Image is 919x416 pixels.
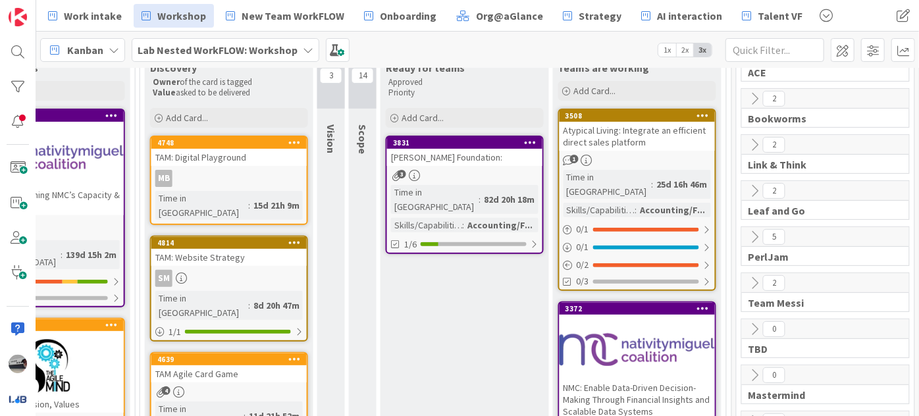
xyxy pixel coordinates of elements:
[157,138,307,147] div: 4748
[465,218,537,232] div: Accounting/F...
[748,296,893,309] span: Team Messi
[155,191,248,220] div: Time in [GEOGRAPHIC_DATA]
[151,324,307,340] div: 1/1
[155,270,172,287] div: SM
[694,43,712,57] span: 3x
[579,8,621,24] span: Strategy
[560,110,715,151] div: 3508Atypical Living: Integrate an efficient direct sales platform
[391,218,463,232] div: Skills/Capabilities
[151,237,307,249] div: 4814
[565,304,715,313] div: 3372
[564,203,635,217] div: Skills/Capabilities
[748,112,893,125] span: Bookworms
[134,4,214,28] a: Workshop
[151,353,307,365] div: 4639
[153,76,180,88] strong: Owner
[242,8,344,24] span: New Team WorkFLOW
[64,8,122,24] span: Work intake
[162,386,171,395] span: 4
[676,43,694,57] span: 2x
[748,250,893,263] span: PerlJam
[250,198,303,213] div: 15d 21h 9m
[151,270,307,287] div: SM
[387,137,542,166] div: 3831[PERSON_NAME] Foundation:
[748,388,893,402] span: Mastermind
[155,291,248,320] div: Time in [GEOGRAPHIC_DATA]
[763,321,785,337] span: 0
[574,85,616,97] span: Add Card...
[734,4,810,28] a: Talent VF
[151,249,307,266] div: TAM: Website Strategy
[151,237,307,266] div: 4814TAM: Website Strategy
[577,274,589,288] span: 0/3
[157,355,307,364] div: 4639
[393,138,542,147] div: 3831
[633,4,730,28] a: AI interaction
[481,192,538,207] div: 82d 20h 18m
[560,221,715,238] div: 0/1
[763,275,785,291] span: 2
[9,355,27,373] img: jB
[479,192,481,207] span: :
[157,238,307,247] div: 4814
[320,68,342,84] span: 3
[250,298,303,313] div: 8d 20h 47m
[758,8,802,24] span: Talent VF
[463,218,465,232] span: :
[635,203,637,217] span: :
[658,43,676,57] span: 1x
[151,365,307,382] div: TAM Agile Card Game
[151,137,307,149] div: 4748
[67,42,103,58] span: Kanban
[404,238,417,251] span: 1/6
[560,303,715,315] div: 3372
[248,198,250,213] span: :
[9,390,27,408] img: avatar
[352,68,374,84] span: 14
[565,111,715,120] div: 3508
[652,177,654,192] span: :
[388,88,541,98] p: Priority
[398,170,406,178] span: 3
[153,87,176,98] strong: Value
[560,257,715,273] div: 0/2
[356,4,444,28] a: Onboarding
[577,222,589,236] span: 0 / 1
[356,124,369,154] span: Scope
[748,342,893,355] span: TBD
[166,112,208,124] span: Add Card...
[157,8,206,24] span: Workshop
[577,240,589,254] span: 0 / 1
[387,149,542,166] div: [PERSON_NAME] Foundation:
[391,185,479,214] div: Time in [GEOGRAPHIC_DATA]
[570,155,579,163] span: 1
[218,4,352,28] a: New Team WorkFLOW
[560,110,715,122] div: 3508
[654,177,711,192] div: 25d 16h 46m
[155,170,172,187] div: MB
[40,4,130,28] a: Work intake
[9,8,27,26] img: Visit kanbanzone.com
[560,239,715,255] div: 0/1
[763,137,785,153] span: 2
[151,137,307,166] div: 4748TAM: Digital Playground
[564,170,652,199] div: Time in [GEOGRAPHIC_DATA]
[448,4,551,28] a: Org@aGlance
[325,124,338,153] span: Vision
[402,112,444,124] span: Add Card...
[555,4,629,28] a: Strategy
[138,43,298,57] b: Lab Nested WorkFLOW: Workshop
[387,137,542,149] div: 3831
[748,158,893,171] span: Link & Think
[637,203,709,217] div: Accounting/F...
[763,229,785,245] span: 5
[748,204,893,217] span: Leaf and Go
[151,170,307,187] div: MB
[248,298,250,313] span: :
[560,122,715,151] div: Atypical Living: Integrate an efficient direct sales platform
[63,247,120,262] div: 139d 15h 2m
[153,77,305,88] p: of the card is tagged
[476,8,543,24] span: Org@aGlance
[151,149,307,166] div: TAM: Digital Playground
[577,258,589,272] span: 0 / 2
